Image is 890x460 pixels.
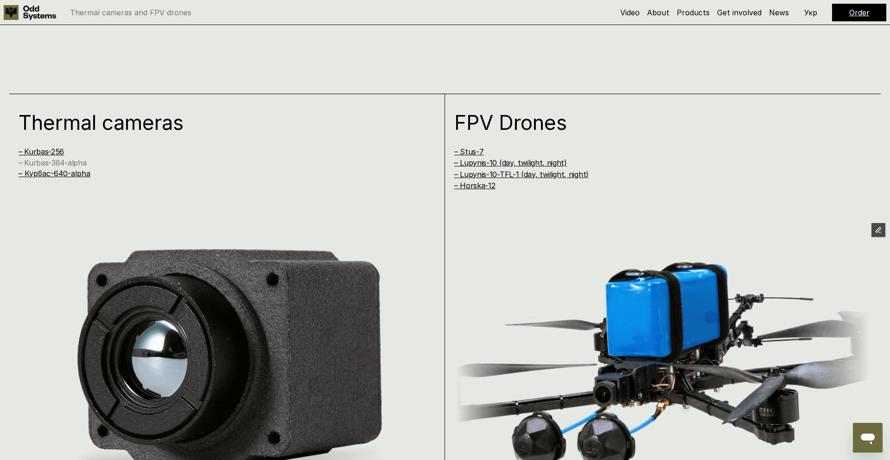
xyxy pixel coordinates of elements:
a: Products [677,8,710,17]
a: About [647,8,669,17]
h1: Thermal cameras [19,112,411,133]
a: Video [620,8,640,17]
a: – Lupynis-10-TFL-1 (day, twilight, night) [454,170,589,179]
a: – Kurbas-384-alpha [19,158,86,167]
a: – Stus-7 [454,147,483,156]
a: – Kurbas-256 [19,147,64,156]
iframe: Button to launch messaging window, conversation in progress [853,423,883,453]
a: Get involved [717,8,762,17]
a: – Курбас-640-alpha [19,169,90,178]
a: News [769,8,789,17]
p: Укр [804,9,817,16]
p: Thermal cameras and FPV drones [70,9,191,16]
a: Order [849,8,870,17]
a: – Lupynis-10 (day, twilight, night) [454,158,567,167]
a: – Horska-12 [454,181,495,190]
button: Edit Framer Content [871,223,885,237]
h1: FPV Drones [454,112,846,133]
